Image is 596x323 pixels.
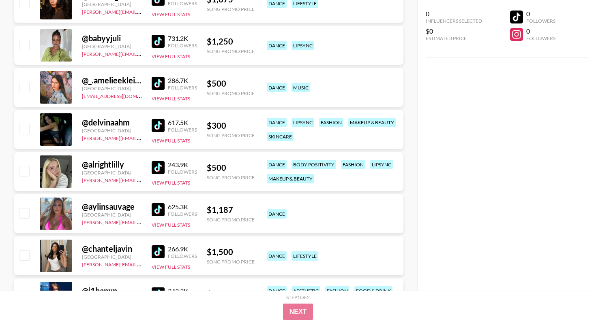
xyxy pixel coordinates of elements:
[152,203,165,216] img: TikTok
[82,85,142,91] div: [GEOGRAPHIC_DATA]
[168,34,197,42] div: 731.2K
[426,10,482,18] div: 0
[152,11,190,17] button: View Full Stats
[82,176,240,183] a: [PERSON_NAME][EMAIL_ADDRESS][PERSON_NAME][DOMAIN_NAME]
[152,264,190,270] button: View Full Stats
[168,245,197,253] div: 266.9K
[207,174,255,181] div: Song Promo Price
[267,209,287,219] div: dance
[267,286,287,295] div: dance
[348,118,396,127] div: makeup & beauty
[82,91,163,99] a: [EMAIL_ADDRESS][DOMAIN_NAME]
[207,217,255,223] div: Song Promo Price
[168,76,197,85] div: 286.7K
[526,27,555,35] div: 0
[168,253,197,259] div: Followers
[267,118,287,127] div: dance
[168,169,197,175] div: Followers
[82,33,142,43] div: @ babyyjuli
[168,287,197,295] div: 243.3K
[152,77,165,90] img: TikTok
[426,18,482,24] div: Influencers Selected
[82,212,142,218] div: [GEOGRAPHIC_DATA]
[526,18,555,24] div: Followers
[426,27,482,35] div: $0
[283,304,313,320] button: Next
[292,160,336,169] div: body positivity
[168,0,197,6] div: Followers
[152,180,190,186] button: View Full Stats
[82,127,142,134] div: [GEOGRAPHIC_DATA]
[82,43,142,49] div: [GEOGRAPHIC_DATA]
[152,138,190,144] button: View Full Stats
[207,90,255,96] div: Song Promo Price
[152,119,165,132] img: TikTok
[292,118,314,127] div: lipsync
[325,286,349,295] div: fashion
[207,48,255,54] div: Song Promo Price
[82,244,142,254] div: @ chanteljavin
[267,41,287,50] div: dance
[207,163,255,173] div: $ 500
[267,132,294,141] div: skincare
[207,79,255,89] div: $ 500
[555,283,586,313] iframe: Drift Widget Chat Controller
[82,1,142,7] div: [GEOGRAPHIC_DATA]
[152,35,165,48] img: TikTok
[207,205,255,215] div: $ 1,187
[152,222,190,228] button: View Full Stats
[267,174,314,183] div: makeup & beauty
[292,83,310,92] div: music
[168,211,197,217] div: Followers
[370,160,393,169] div: lipsync
[82,7,240,15] a: [PERSON_NAME][EMAIL_ADDRESS][PERSON_NAME][DOMAIN_NAME]
[354,286,392,295] div: food & drink
[168,127,197,133] div: Followers
[292,286,320,295] div: aesthetic
[82,134,240,141] a: [PERSON_NAME][EMAIL_ADDRESS][PERSON_NAME][DOMAIN_NAME]
[207,121,255,131] div: $ 300
[82,218,240,225] a: [PERSON_NAME][EMAIL_ADDRESS][PERSON_NAME][DOMAIN_NAME]
[82,254,142,260] div: [GEOGRAPHIC_DATA]
[292,251,318,261] div: lifestyle
[267,251,287,261] div: dance
[82,117,142,127] div: @ delvinaahm
[168,85,197,91] div: Followers
[168,42,197,49] div: Followers
[168,161,197,169] div: 243.9K
[152,96,190,102] button: View Full Stats
[168,119,197,127] div: 617.5K
[286,294,310,300] div: Step 1 of 2
[82,202,142,212] div: @ aylinsauvage
[267,160,287,169] div: dance
[168,203,197,211] div: 625.3K
[82,49,240,57] a: [PERSON_NAME][EMAIL_ADDRESS][PERSON_NAME][DOMAIN_NAME]
[207,259,255,265] div: Song Promo Price
[207,289,255,299] div: $ 500
[207,6,255,12] div: Song Promo Price
[341,160,365,169] div: fashion
[82,170,142,176] div: [GEOGRAPHIC_DATA]
[526,10,555,18] div: 0
[526,35,555,41] div: Followers
[207,132,255,138] div: Song Promo Price
[82,75,142,85] div: @ _.amelieeklein._
[152,53,190,59] button: View Full Stats
[152,161,165,174] img: TikTok
[292,41,314,50] div: lipsync
[82,260,240,268] a: [PERSON_NAME][EMAIL_ADDRESS][PERSON_NAME][DOMAIN_NAME]
[319,118,343,127] div: fashion
[207,247,255,257] div: $ 1,500
[152,287,165,300] img: TikTok
[152,245,165,258] img: TikTok
[426,35,482,41] div: Estimated Price
[82,159,142,170] div: @ alrightlilly
[267,83,287,92] div: dance
[207,36,255,47] div: $ 1,250
[82,286,142,296] div: @ j1hanxn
